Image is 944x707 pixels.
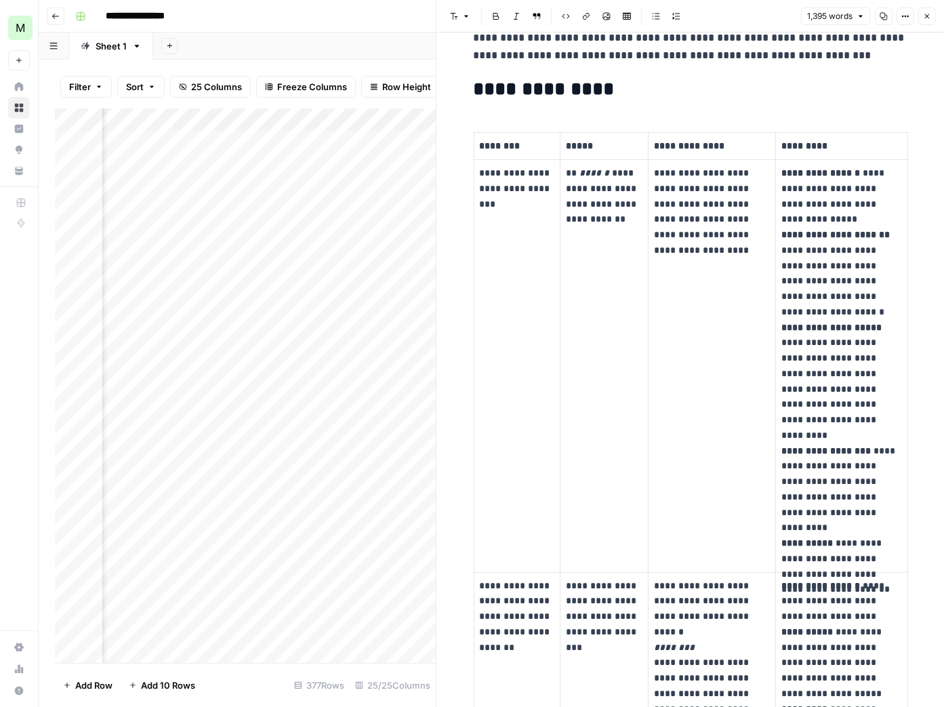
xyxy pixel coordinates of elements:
[8,11,30,45] button: Workspace: Mailjet
[277,80,347,94] span: Freeze Columns
[8,680,30,702] button: Help + Support
[8,160,30,182] a: Your Data
[126,80,144,94] span: Sort
[75,679,112,692] span: Add Row
[807,10,853,22] span: 1,395 words
[191,80,242,94] span: 25 Columns
[8,139,30,161] a: Opportunities
[141,679,195,692] span: Add 10 Rows
[8,118,30,140] a: Insights
[69,80,91,94] span: Filter
[60,76,112,98] button: Filter
[121,674,203,696] button: Add 10 Rows
[801,7,871,25] button: 1,395 words
[16,20,25,36] span: M
[170,76,251,98] button: 25 Columns
[382,80,431,94] span: Row Height
[361,76,440,98] button: Row Height
[96,39,127,53] div: Sheet 1
[117,76,165,98] button: Sort
[8,658,30,680] a: Usage
[256,76,356,98] button: Freeze Columns
[8,76,30,98] a: Home
[289,674,350,696] div: 377 Rows
[8,637,30,658] a: Settings
[350,674,436,696] div: 25/25 Columns
[8,97,30,119] a: Browse
[69,33,153,60] a: Sheet 1
[55,674,121,696] button: Add Row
